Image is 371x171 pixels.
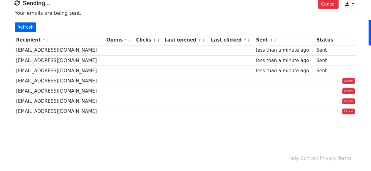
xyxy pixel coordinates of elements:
a: ↓ [202,38,205,42]
th: Last opened [163,35,209,45]
a: ↑ [42,38,46,42]
td: Sent [315,45,337,55]
a: ↓ [157,38,160,42]
a: Refresh [15,22,37,32]
td: Sent [315,55,337,66]
td: [EMAIL_ADDRESS][DOMAIN_NAME] [15,106,105,117]
a: ↑ [198,38,201,42]
div: less than a minute ago [256,47,313,54]
a: Cancel [342,78,355,84]
p: Your emails are being sent. [15,10,357,16]
th: Last clicked [210,35,255,45]
a: Contact [300,156,318,161]
th: Sent [255,35,315,45]
div: less than a minute ago [256,57,313,64]
a: Cancel [342,109,355,115]
a: ↑ [153,38,156,42]
td: [EMAIL_ADDRESS][DOMAIN_NAME] [15,76,105,86]
a: ↑ [270,38,273,42]
a: ↓ [46,38,50,42]
a: Cancel [342,98,355,105]
td: [EMAIL_ADDRESS][DOMAIN_NAME] [15,45,105,55]
th: Status [315,35,337,45]
a: Cancel [342,88,355,94]
a: ↓ [274,38,277,42]
div: less than a minute ago [256,67,313,74]
td: Sent [315,66,337,76]
a: Terms [338,156,352,161]
th: Opens [105,35,135,45]
td: [EMAIL_ADDRESS][DOMAIN_NAME] [15,66,105,76]
a: Help [288,156,299,161]
a: ↓ [128,38,132,42]
td: [EMAIL_ADDRESS][DOMAIN_NAME] [15,86,105,96]
td: [EMAIL_ADDRESS][DOMAIN_NAME] [15,96,105,106]
iframe: Chat Widget [340,141,371,171]
th: Clicks [135,35,163,45]
a: ↑ [243,38,247,42]
td: [EMAIL_ADDRESS][DOMAIN_NAME] [15,55,105,66]
a: ↓ [247,38,251,42]
a: Privacy [320,156,337,161]
th: Recipient [15,35,105,45]
a: ↑ [124,38,128,42]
